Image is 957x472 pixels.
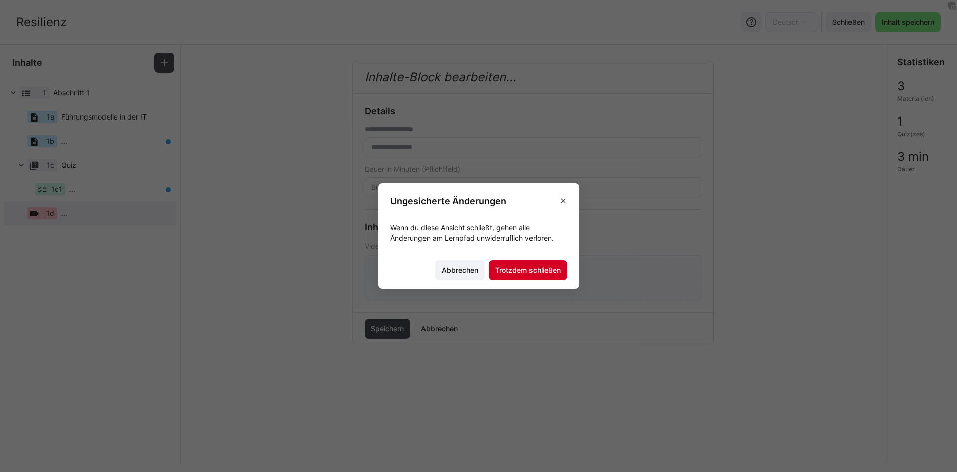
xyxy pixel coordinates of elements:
button: Trotzdem schließen [489,260,567,280]
span: Abbrechen [440,265,480,275]
h3: Ungesicherte Änderungen [390,195,506,207]
span: Trotzdem schließen [494,265,562,275]
span: Wenn du diese Ansicht schließt, gehen alle Änderungen am Lernpfad unwiderruflich verloren. [390,223,554,242]
button: Abbrechen [435,260,485,280]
